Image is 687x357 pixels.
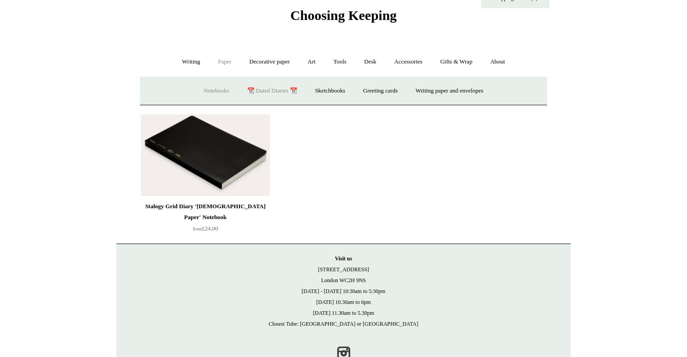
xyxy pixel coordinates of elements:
a: Writing paper and envelopes [408,79,492,103]
span: £24.00 [193,225,218,232]
a: Stalogy Grid Diary '[DEMOGRAPHIC_DATA] Paper' Notebook from£24.00 [141,201,270,238]
a: Gifts & Wrap [432,50,481,74]
a: Art [299,50,324,74]
a: Writing [174,50,209,74]
a: Paper [210,50,240,74]
a: 📆 Dated Diaries 📆 [239,79,305,103]
a: Stalogy Grid Diary 'Bible Paper' Notebook Stalogy Grid Diary 'Bible Paper' Notebook [141,114,270,196]
span: from [193,226,202,231]
a: Sketchbooks [307,79,353,103]
a: Greeting cards [355,79,406,103]
a: Tools [325,50,355,74]
a: Notebooks [195,79,237,103]
a: Decorative paper [241,50,298,74]
a: About [482,50,513,74]
img: Stalogy Grid Diary 'Bible Paper' Notebook [141,114,270,196]
div: Stalogy Grid Diary '[DEMOGRAPHIC_DATA] Paper' Notebook [143,201,268,223]
span: Choosing Keeping [290,8,397,23]
a: Accessories [386,50,431,74]
a: Choosing Keeping [290,15,397,21]
p: [STREET_ADDRESS] London WC2H 9NS [DATE] - [DATE] 10:30am to 5:30pm [DATE] 10.30am to 6pm [DATE] 1... [125,253,562,329]
strong: Visit us [335,255,352,262]
a: Desk [356,50,385,74]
